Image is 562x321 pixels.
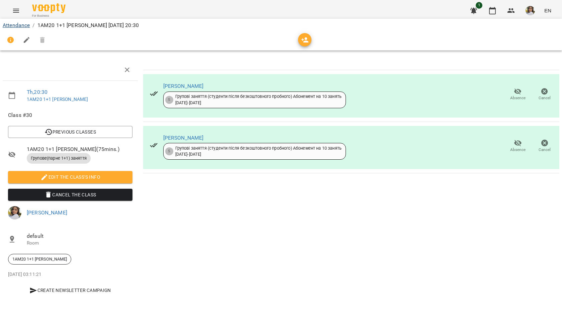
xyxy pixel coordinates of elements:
[27,240,132,247] p: Room
[13,173,127,181] span: Edit the class's Info
[8,171,132,183] button: Edit the class's Info
[8,256,71,262] span: 1АМ20 1+1 [PERSON_NAME]
[531,85,558,104] button: Cancel
[8,189,132,201] button: Cancel the class
[175,145,342,158] div: Групові заняття (студенти після безкоштовного пробного) Абонемент на 10 занять [DATE] - [DATE]
[163,83,204,89] a: [PERSON_NAME]
[8,3,24,19] button: Menu
[510,147,526,153] span: Absence
[476,2,482,9] span: 1
[27,232,132,240] span: default
[165,147,173,155] div: 5
[3,22,30,28] a: Attendance
[510,95,526,101] span: Absence
[539,147,551,153] span: Cancel
[27,155,91,161] span: Групове(парне 1+1) заняття
[32,3,66,13] img: Voopty Logo
[27,145,132,153] span: 1АМ20 1+1 [PERSON_NAME] ( 75 mins. )
[165,96,173,104] div: 5
[8,206,21,219] img: 190f836be431f48d948282a033e518dd.jpg
[8,271,132,278] p: [DATE] 03:11:21
[32,21,34,29] li: /
[175,94,342,106] div: Групові заняття (студенти після безкоштовного пробного) Абонемент на 10 занять [DATE] - [DATE]
[542,4,554,17] button: EN
[544,7,551,14] span: EN
[13,191,127,199] span: Cancel the class
[27,97,88,102] a: 1АМ20 1+1 [PERSON_NAME]
[3,21,559,29] nav: breadcrumb
[11,286,130,294] span: Create Newsletter Campaign
[504,137,531,155] button: Absence
[8,284,132,296] button: Create Newsletter Campaign
[531,137,558,155] button: Cancel
[37,21,139,29] p: 1АМ20 1+1 [PERSON_NAME] [DATE] 20:30
[32,14,66,18] span: For Business
[526,6,535,15] img: 190f836be431f48d948282a033e518dd.jpg
[27,209,67,216] a: [PERSON_NAME]
[539,95,551,101] span: Cancel
[504,85,531,104] button: Absence
[27,89,48,95] a: Th , 20:30
[13,128,127,136] span: Previous Classes
[8,126,132,138] button: Previous Classes
[8,254,71,265] div: 1АМ20 1+1 [PERSON_NAME]
[8,111,132,119] span: Class #30
[163,135,204,141] a: [PERSON_NAME]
